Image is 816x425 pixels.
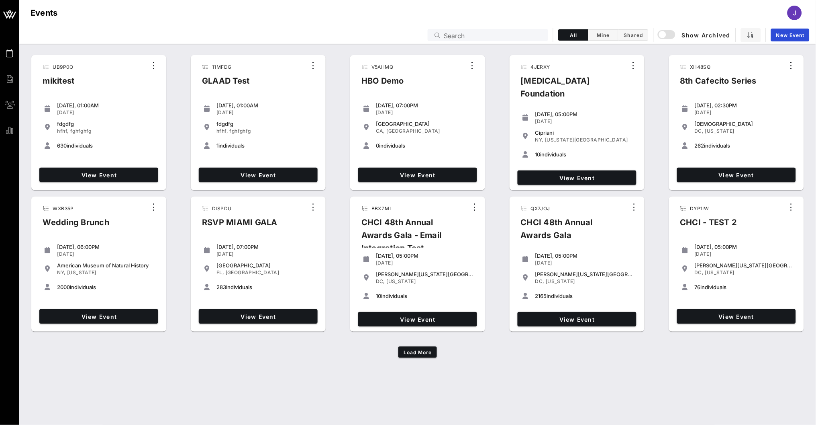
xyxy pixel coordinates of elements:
[226,269,279,275] span: [GEOGRAPHIC_DATA]
[387,128,441,134] span: [GEOGRAPHIC_DATA]
[659,30,731,40] span: Show Archived
[659,28,731,42] button: Show Archived
[202,313,314,320] span: View Event
[535,253,633,259] div: [DATE], 05:00PM
[376,121,474,127] div: [GEOGRAPHIC_DATA]
[43,313,155,320] span: View Event
[623,32,643,38] span: Shared
[216,128,228,134] span: hfhf,
[776,32,805,38] span: New Event
[376,293,474,299] div: individuals
[535,151,633,158] div: individuals
[43,172,155,179] span: View Event
[196,216,284,235] div: RSVP MIAMI GALA
[376,102,474,109] div: [DATE], 07:00PM
[376,253,474,259] div: [DATE], 05:00PM
[57,142,67,149] span: 630
[695,284,793,290] div: individuals
[677,309,796,324] a: View Event
[31,6,58,19] h1: Events
[695,244,793,250] div: [DATE], 05:00PM
[545,137,628,143] span: [US_STATE][GEOGRAPHIC_DATA]
[535,278,545,284] span: DC,
[358,168,477,182] a: View Event
[535,293,547,299] span: 2165
[57,244,155,250] div: [DATE], 06:00PM
[53,64,73,70] span: UB9P0O
[57,142,155,149] div: individuals
[531,205,550,211] span: QX7JOJ
[212,64,231,70] span: 11MFDG
[695,109,793,116] div: [DATE]
[358,312,477,326] a: View Event
[70,128,92,134] span: fghfghfg
[535,118,633,125] div: [DATE]
[216,102,314,109] div: [DATE], 01:00AM
[558,29,588,41] button: All
[36,74,81,94] div: mikitest
[57,109,155,116] div: [DATE]
[230,128,251,134] span: fghfghfg
[787,6,802,20] div: J
[199,168,318,182] a: View Event
[695,121,793,127] div: [DEMOGRAPHIC_DATA]
[535,111,633,117] div: [DATE], 05:00PM
[521,316,633,323] span: View Event
[212,205,231,211] span: DISPDU
[376,142,474,149] div: individuals
[355,74,410,94] div: HBO Demo
[705,128,734,134] span: [US_STATE]
[690,64,711,70] span: XH48SQ
[521,175,633,181] span: View Event
[793,9,797,17] span: J
[535,137,544,143] span: NY,
[588,29,618,41] button: Mine
[376,128,385,134] span: CA,
[216,251,314,257] div: [DATE]
[57,262,155,269] div: American Museum of Natural History
[535,260,633,266] div: [DATE]
[57,269,65,275] span: NY,
[216,121,314,127] div: fdgdfg
[376,293,381,299] span: 10
[371,64,393,70] span: V5AHMQ
[695,102,793,109] div: [DATE], 02:30PM
[376,109,474,116] div: [DATE]
[535,151,541,158] span: 10
[57,284,70,290] span: 2000
[695,284,701,290] span: 76
[57,251,155,257] div: [DATE]
[680,172,793,179] span: View Event
[680,313,793,320] span: View Event
[371,205,391,211] span: BBXZMI
[518,170,636,185] a: View Event
[39,309,158,324] a: View Event
[361,316,474,323] span: View Event
[57,284,155,290] div: individuals
[216,284,314,290] div: individuals
[387,278,416,284] span: [US_STATE]
[216,142,314,149] div: individuals
[535,293,633,299] div: individuals
[57,102,155,109] div: [DATE], 01:00AM
[677,168,796,182] a: View Event
[376,142,379,149] span: 0
[216,284,226,290] span: 283
[695,251,793,257] div: [DATE]
[403,349,432,355] span: Load More
[695,269,704,275] span: DC,
[199,309,318,324] a: View Event
[514,216,628,248] div: CHCI 48th Annual Awards Gala
[376,271,474,277] div: [PERSON_NAME][US_STATE][GEOGRAPHIC_DATA]
[531,64,550,70] span: 4JERXY
[216,262,314,269] div: [GEOGRAPHIC_DATA]
[57,128,69,134] span: hfhf,
[771,29,810,41] a: New Event
[514,74,627,107] div: [MEDICAL_DATA] Foundation
[705,269,734,275] span: [US_STATE]
[216,269,224,275] span: FL,
[53,205,73,211] span: WXB35P
[202,172,314,179] span: View Event
[216,244,314,250] div: [DATE], 07:00PM
[57,121,155,127] div: fdgdfg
